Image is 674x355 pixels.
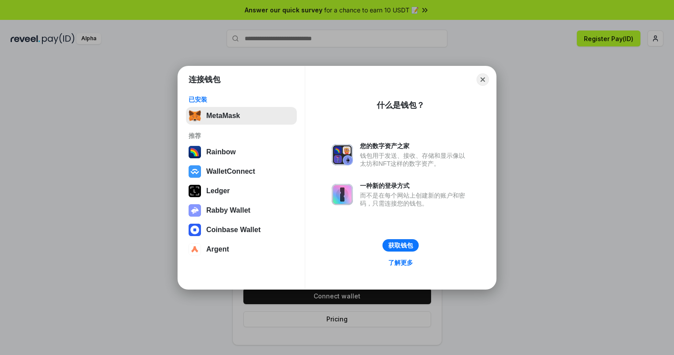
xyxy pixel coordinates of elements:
img: svg+xml,%3Csvg%20fill%3D%22none%22%20height%3D%2233%22%20viewBox%3D%220%200%2035%2033%22%20width%... [189,110,201,122]
a: 了解更多 [383,257,418,268]
button: Rabby Wallet [186,202,297,219]
div: 了解更多 [388,259,413,267]
button: WalletConnect [186,163,297,180]
div: 您的数字资产之家 [360,142,470,150]
img: svg+xml,%3Csvg%20xmlns%3D%22http%3A%2F%2Fwww.w3.org%2F2000%2Fsvg%22%20fill%3D%22none%22%20viewBox... [189,204,201,217]
img: svg+xml,%3Csvg%20width%3D%2228%22%20height%3D%2228%22%20viewBox%3D%220%200%2028%2028%22%20fill%3D... [189,224,201,236]
button: 获取钱包 [382,239,419,252]
img: svg+xml,%3Csvg%20xmlns%3D%22http%3A%2F%2Fwww.w3.org%2F2000%2Fsvg%22%20fill%3D%22none%22%20viewBox... [332,184,353,205]
button: Ledger [186,182,297,200]
img: svg+xml,%3Csvg%20width%3D%2228%22%20height%3D%2228%22%20viewBox%3D%220%200%2028%2028%22%20fill%3D... [189,165,201,178]
img: svg+xml,%3Csvg%20xmlns%3D%22http%3A%2F%2Fwww.w3.org%2F2000%2Fsvg%22%20width%3D%2228%22%20height%3... [189,185,201,197]
button: Argent [186,240,297,258]
div: WalletConnect [206,168,255,176]
div: 钱包用于发送、接收、存储和显示像以太坊和NFT这样的数字资产。 [360,152,470,168]
div: Rabby Wallet [206,206,250,214]
img: svg+xml,%3Csvg%20width%3D%2228%22%20height%3D%2228%22%20viewBox%3D%220%200%2028%2028%22%20fill%3D... [189,243,201,256]
div: 已安装 [189,95,294,103]
button: Coinbase Wallet [186,221,297,239]
div: 而不是在每个网站上创建新的账户和密码，只需连接您的钱包。 [360,191,470,207]
button: MetaMask [186,107,297,125]
img: svg+xml,%3Csvg%20xmlns%3D%22http%3A%2F%2Fwww.w3.org%2F2000%2Fsvg%22%20fill%3D%22none%22%20viewBox... [332,144,353,165]
div: Ledger [206,187,230,195]
div: 一种新的登录方式 [360,182,470,190]
img: svg+xml,%3Csvg%20width%3D%22120%22%20height%3D%22120%22%20viewBox%3D%220%200%20120%20120%22%20fil... [189,146,201,158]
div: MetaMask [206,112,240,120]
h1: 连接钱包 [189,74,220,85]
button: Rainbow [186,143,297,161]
div: 获取钱包 [388,241,413,249]
div: Coinbase Wallet [206,226,261,234]
div: Argent [206,245,229,253]
div: 什么是钱包？ [377,100,424,111]
button: Close [477,73,489,86]
div: Rainbow [206,148,236,156]
div: 推荐 [189,132,294,140]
